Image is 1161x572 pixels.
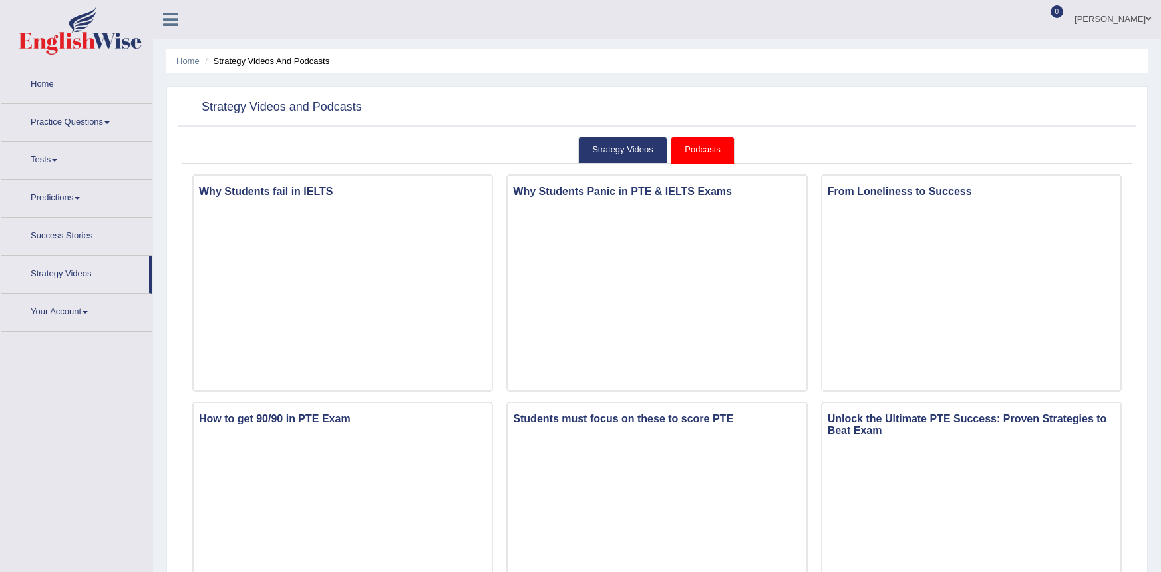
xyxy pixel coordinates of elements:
a: Home [1,66,152,99]
a: Strategy Videos [578,137,667,164]
a: Success Stories [1,218,152,251]
h3: Why Students Panic in PTE & IELTS Exams [508,182,806,201]
h3: Why Students fail in IELTS [194,182,492,201]
h2: Strategy Videos and Podcasts [182,97,362,117]
a: Predictions [1,180,152,213]
h3: From Loneliness to Success [822,182,1120,201]
a: Strategy Videos [1,256,149,289]
a: Home [176,56,200,66]
a: Podcasts [671,137,734,164]
a: Tests [1,142,152,175]
h3: Unlock the Ultimate PTE Success: Proven Strategies to Beat Exam [822,410,1120,439]
span: 0 [1051,5,1064,18]
h3: How to get 90/90 in PTE Exam [194,410,492,428]
a: Practice Questions [1,104,152,137]
h3: Students must focus on these to score PTE [508,410,806,428]
a: Your Account [1,294,152,327]
li: Strategy Videos and Podcasts [202,55,329,67]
